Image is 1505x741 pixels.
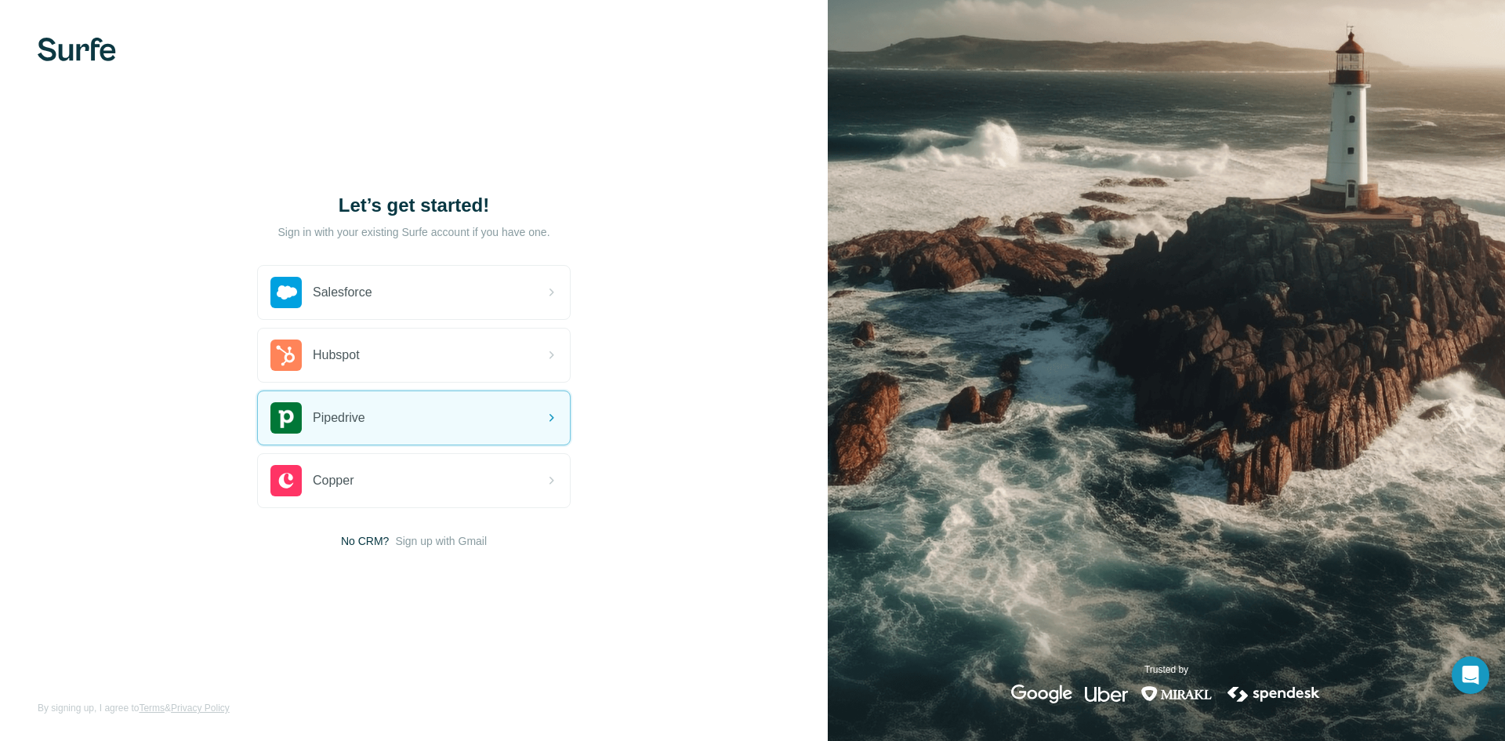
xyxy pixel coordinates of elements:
img: spendesk's logo [1225,685,1322,703]
p: Sign in with your existing Surfe account if you have one. [277,224,549,240]
img: mirakl's logo [1141,685,1213,703]
img: copper's logo [270,465,302,496]
img: google's logo [1011,685,1072,703]
img: Surfe's logo [38,38,116,61]
span: Salesforce [313,283,372,302]
button: Sign up with Gmail [395,533,487,549]
h1: Let’s get started! [257,193,571,218]
a: Privacy Policy [171,703,230,714]
img: pipedrive's logo [270,402,302,434]
img: uber's logo [1085,685,1128,703]
span: Pipedrive [313,409,365,427]
img: salesforce's logo [270,277,302,308]
a: Terms [139,703,165,714]
span: No CRM? [341,533,389,549]
span: Hubspot [313,346,360,365]
span: Copper [313,471,354,490]
p: Trusted by [1144,663,1188,677]
img: hubspot's logo [270,340,302,371]
div: Open Intercom Messenger [1452,656,1489,694]
span: By signing up, I agree to & [38,701,230,715]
